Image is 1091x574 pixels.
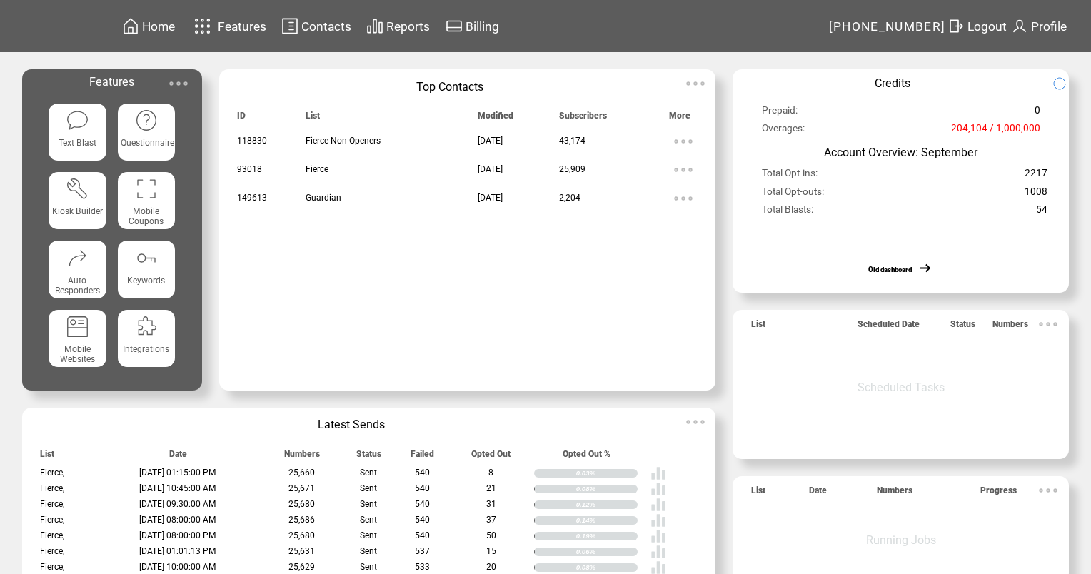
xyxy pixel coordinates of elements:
[118,310,175,367] a: Integrations
[829,19,946,34] span: [PHONE_NUMBER]
[55,276,100,296] span: Auto Responders
[60,344,95,364] span: Mobile Websites
[950,319,975,336] span: Status
[576,532,638,540] div: 0.19%
[40,562,64,572] span: Fierce,
[66,177,89,201] img: tool%201.svg
[288,515,315,525] span: 25,686
[443,15,501,37] a: Billing
[118,172,175,229] a: Mobile Coupons
[66,246,89,270] img: auto-responders.svg
[559,164,585,174] span: 25,909
[40,546,64,556] span: Fierce,
[169,449,187,465] span: Date
[762,167,818,185] span: Total Opt-ins:
[809,485,827,502] span: Date
[121,138,174,148] span: Questionnaire
[127,276,165,286] span: Keywords
[139,468,216,478] span: [DATE] 01:15:00 PM
[360,562,377,572] span: Sent
[40,449,54,465] span: List
[669,156,698,184] img: ellypsis.svg
[122,17,139,35] img: home.svg
[486,530,496,540] span: 50
[318,418,385,431] span: Latest Sends
[89,75,134,89] span: Features
[281,17,298,35] img: contacts.svg
[40,530,64,540] span: Fierce,
[66,315,89,338] img: mobile-websites.svg
[66,109,89,132] img: text-blast.svg
[1011,17,1028,35] img: profile.svg
[486,483,496,493] span: 21
[306,193,341,203] span: Guardian
[576,548,638,556] div: 0.06%
[135,246,159,270] img: keywords.svg
[681,69,710,98] img: ellypsis.svg
[1036,203,1047,221] span: 54
[288,562,315,572] span: 25,629
[237,193,267,203] span: 149613
[123,344,169,354] span: Integrations
[135,315,159,338] img: integrations.svg
[824,146,977,159] span: Account Overview: September
[139,499,216,509] span: [DATE] 09:30:00 AM
[751,319,765,336] span: List
[301,19,351,34] span: Contacts
[1025,186,1047,203] span: 1008
[237,136,267,146] span: 118830
[306,136,381,146] span: Fierce Non-Openers
[669,111,690,127] span: More
[1009,15,1069,37] a: Profile
[40,515,64,525] span: Fierce,
[129,206,164,226] span: Mobile Coupons
[120,15,177,37] a: Home
[279,15,353,37] a: Contacts
[858,381,945,394] span: Scheduled Tasks
[563,449,610,465] span: Opted Out %
[751,485,765,502] span: List
[951,122,1040,140] span: 204,104 / 1,000,000
[139,483,216,493] span: [DATE] 10:45:00 AM
[650,497,666,513] img: poll%20-%20white.svg
[488,468,493,478] span: 8
[992,319,1028,336] span: Numbers
[1031,19,1067,34] span: Profile
[478,136,503,146] span: [DATE]
[1025,167,1047,185] span: 2217
[364,15,432,37] a: Reports
[415,468,430,478] span: 540
[471,449,511,465] span: Opted Out
[288,546,315,556] span: 25,631
[288,530,315,540] span: 25,680
[576,469,638,478] div: 0.03%
[559,136,585,146] span: 43,174
[360,530,377,540] span: Sent
[858,319,920,336] span: Scheduled Date
[59,138,96,148] span: Text Blast
[411,449,434,465] span: Failed
[49,241,106,298] a: Auto Responders
[415,546,430,556] span: 537
[650,544,666,560] img: poll%20-%20white.svg
[875,76,910,90] span: Credits
[284,449,320,465] span: Numbers
[288,499,315,509] span: 25,680
[446,17,463,35] img: creidtcard.svg
[49,104,106,161] a: Text Blast
[237,111,246,127] span: ID
[188,12,268,40] a: Features
[650,481,666,497] img: poll%20-%20white.svg
[762,122,805,140] span: Overages:
[877,485,912,502] span: Numbers
[669,184,698,213] img: ellypsis.svg
[669,127,698,156] img: ellypsis.svg
[40,499,64,509] span: Fierce,
[360,546,377,556] span: Sent
[486,562,496,572] span: 20
[681,408,710,436] img: ellypsis.svg
[360,499,377,509] span: Sent
[478,193,503,203] span: [DATE]
[142,19,175,34] span: Home
[190,14,215,38] img: features.svg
